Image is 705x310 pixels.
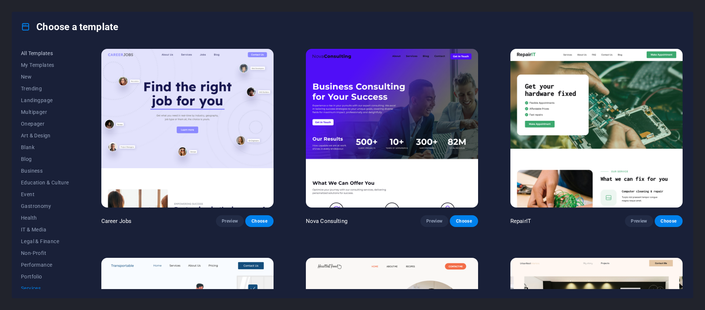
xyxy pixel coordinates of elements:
[21,235,69,247] button: Legal & Finance
[21,274,69,280] span: Portfolio
[625,215,653,227] button: Preview
[21,62,69,68] span: My Templates
[245,215,273,227] button: Choose
[21,130,69,141] button: Art & Design
[21,153,69,165] button: Blog
[21,118,69,130] button: Onepager
[21,165,69,177] button: Business
[426,218,442,224] span: Preview
[21,285,69,291] span: Services
[21,144,69,150] span: Blank
[21,71,69,83] button: New
[21,224,69,235] button: IT & Media
[21,156,69,162] span: Blog
[21,238,69,244] span: Legal & Finance
[21,121,69,127] span: Onepager
[216,215,244,227] button: Preview
[21,177,69,188] button: Education & Culture
[21,271,69,282] button: Portfolio
[21,109,69,115] span: Multipager
[21,106,69,118] button: Multipager
[21,212,69,224] button: Health
[21,59,69,71] button: My Templates
[655,215,683,227] button: Choose
[21,133,69,138] span: Art & Design
[21,74,69,80] span: New
[21,168,69,174] span: Business
[21,47,69,59] button: All Templates
[21,86,69,91] span: Trending
[21,188,69,200] button: Event
[456,218,472,224] span: Choose
[21,21,118,33] h4: Choose a template
[21,141,69,153] button: Blank
[21,94,69,106] button: Landingpage
[21,215,69,221] span: Health
[251,218,267,224] span: Choose
[21,83,69,94] button: Trending
[21,180,69,185] span: Education & Culture
[21,282,69,294] button: Services
[510,49,683,208] img: RepairIT
[222,218,238,224] span: Preview
[21,259,69,271] button: Performance
[21,97,69,103] span: Landingpage
[306,217,347,225] p: Nova Consulting
[21,247,69,259] button: Non-Profit
[101,49,274,208] img: Career Jobs
[450,215,478,227] button: Choose
[21,250,69,256] span: Non-Profit
[631,218,647,224] span: Preview
[21,262,69,268] span: Performance
[21,200,69,212] button: Gastronomy
[21,227,69,232] span: IT & Media
[661,218,677,224] span: Choose
[306,49,478,208] img: Nova Consulting
[101,217,132,225] p: Career Jobs
[21,203,69,209] span: Gastronomy
[21,191,69,197] span: Event
[420,215,448,227] button: Preview
[21,50,69,56] span: All Templates
[510,217,531,225] p: RepairIT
